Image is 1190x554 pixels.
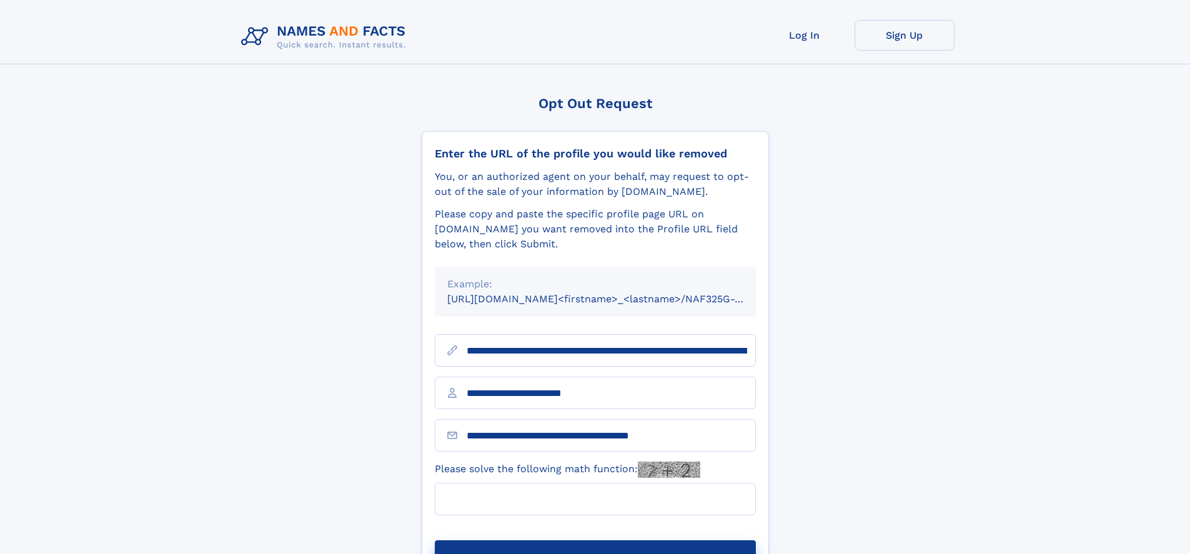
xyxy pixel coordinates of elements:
a: Log In [755,20,855,51]
img: Logo Names and Facts [236,20,416,54]
div: Example: [447,277,743,292]
div: You, or an authorized agent on your behalf, may request to opt-out of the sale of your informatio... [435,169,756,199]
a: Sign Up [855,20,954,51]
small: [URL][DOMAIN_NAME]<firstname>_<lastname>/NAF325G-xxxxxxxx [447,293,780,305]
div: Enter the URL of the profile you would like removed [435,147,756,161]
label: Please solve the following math function: [435,462,700,478]
div: Opt Out Request [422,96,769,111]
div: Please copy and paste the specific profile page URL on [DOMAIN_NAME] you want removed into the Pr... [435,207,756,252]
